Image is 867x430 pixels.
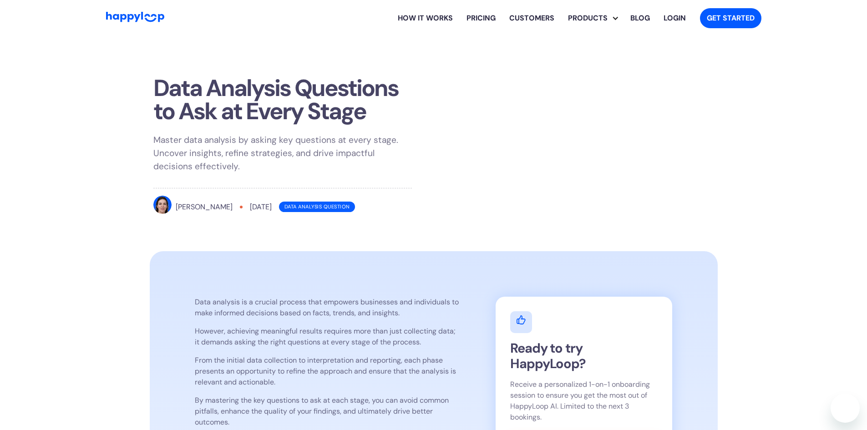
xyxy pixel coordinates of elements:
a: Learn how HappyLoop works [502,4,561,33]
a: Get started with HappyLoop [700,8,761,28]
p: By mastering the key questions to ask at each stage, you can avoid common pitfalls, enhance the q... [195,395,459,428]
div: Data Analysis Question [279,202,355,212]
a: Visit the HappyLoop blog for insights [624,4,657,33]
div: PRODUCTS [568,4,624,33]
p: Data analysis is a crucial process that empowers businesses and individuals to make informed deci... [195,297,459,319]
div: PRODUCTS [561,13,614,24]
div: [PERSON_NAME] [176,202,233,212]
p: Receive a personalized 1-on-1 onboarding session to ensure you get the most out of HappyLoop AI. ... [510,379,657,423]
h2: Ready to try HappyLoop? [510,340,657,372]
iframe: Button to launch messaging window [831,394,860,423]
a: Learn how HappyLoop works [391,4,460,33]
p: However, achieving meaningful results requires more than just collecting data; it demands asking ... [195,326,459,348]
p: Master data analysis by asking key questions at every stage. Uncover insights, refine strategies,... [153,134,412,173]
h1: Data Analysis Questions to Ask at Every Stage [153,76,412,123]
a: View HappyLoop pricing plans [460,4,502,33]
p: From the initial data collection to interpretation and reporting, each phase presents an opportun... [195,355,459,388]
a: Go to Home Page [106,12,164,25]
div: Explore HappyLoop use cases [561,4,624,33]
img: HappyLoop Logo [106,12,164,22]
a: Log in to your HappyLoop account [657,4,693,33]
div: [DATE] [250,202,272,212]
